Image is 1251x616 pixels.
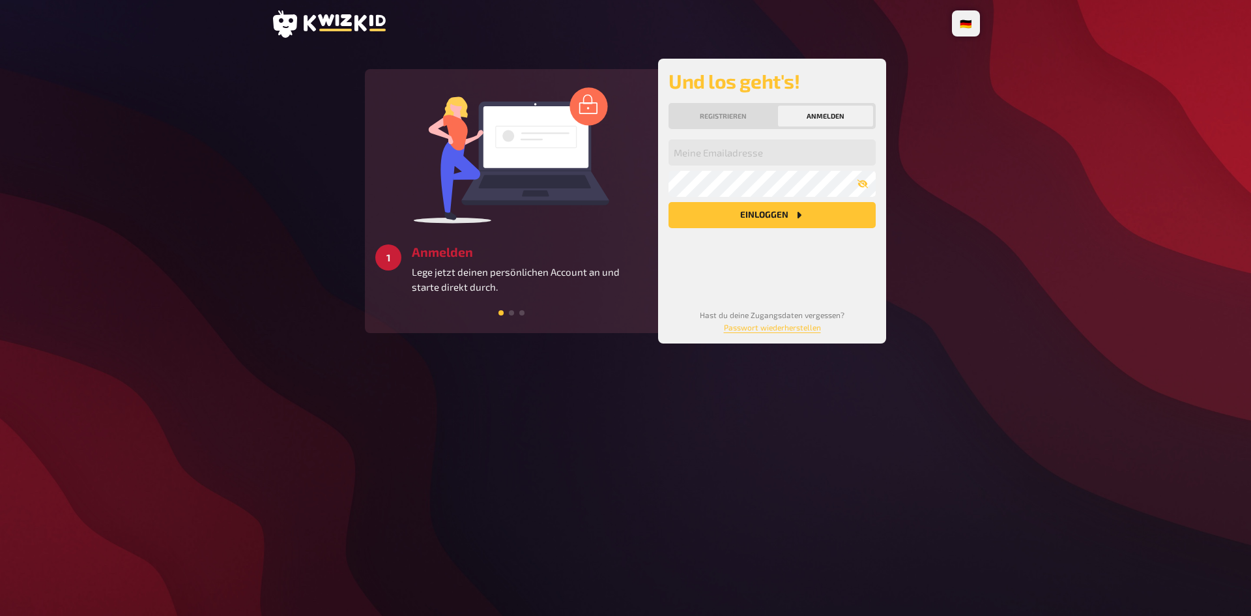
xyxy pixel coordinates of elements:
[669,202,876,228] button: Einloggen
[724,323,821,332] a: Passwort wiederherstellen
[778,106,873,126] button: Anmelden
[414,87,609,224] img: log in
[669,69,876,93] h2: Und los geht's!
[669,139,876,166] input: Meine Emailadresse
[375,244,401,271] div: 1
[700,310,844,332] small: Hast du deine Zugangsdaten vergessen?
[671,106,775,126] button: Registrieren
[955,13,977,34] li: 🇩🇪
[412,244,648,259] h3: Anmelden
[412,265,648,294] p: Lege jetzt deinen persönlichen Account an und starte direkt durch.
